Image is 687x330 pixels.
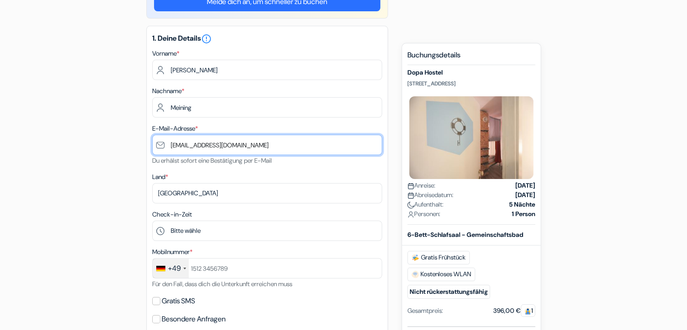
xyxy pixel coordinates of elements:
[493,306,535,316] div: 396,00 €
[152,49,179,58] label: Vorname
[152,156,272,165] small: Du erhälst sofort eine Bestätigung per E-Mail
[201,33,212,43] a: error_outline
[407,306,443,316] div: Gesamtpreis:
[515,190,535,200] strong: [DATE]
[407,202,414,208] img: moon.svg
[162,313,226,325] label: Besondere Anfragen
[411,271,419,278] img: free_wifi.svg
[512,209,535,219] strong: 1 Person
[152,86,184,96] label: Nachname
[407,192,414,199] img: calendar.svg
[515,181,535,190] strong: [DATE]
[524,308,531,315] img: guest.svg
[152,247,192,257] label: Mobilnummer
[152,124,198,133] label: E-Mail-Adresse
[152,280,292,288] small: Für den Fall, dass dich die Unterkunft erreichen muss
[411,254,419,261] img: free_breakfast.svg
[407,183,414,189] img: calendar.svg
[407,285,490,299] small: Nicht rückerstattungsfähig
[201,33,212,44] i: error_outline
[153,259,189,278] div: Germany (Deutschland): +49
[407,231,523,239] b: 6-Bett-Schlafsaal - Gemeinschaftsbad
[152,258,382,278] input: 1512 3456789
[162,295,195,307] label: Gratis SMS
[407,268,475,281] span: Kostenloses WLAN
[152,135,382,155] input: E-Mail-Adresse eingeben
[407,251,470,264] span: Gratis Frühstück
[407,200,444,209] span: Aufenthalt:
[152,172,168,182] label: Land
[407,209,440,219] span: Personen:
[152,97,382,118] input: Nachnamen eingeben
[152,33,382,44] h5: 1. Deine Details
[509,200,535,209] strong: 5 Nächte
[407,80,535,87] p: [STREET_ADDRESS]
[521,304,535,317] span: 1
[168,263,181,274] div: +49
[407,51,535,65] h5: Buchungsdetails
[152,210,192,219] label: Check-in-Zeit
[152,60,382,80] input: Vornamen eingeben
[407,190,453,200] span: Abreisedatum:
[407,211,414,218] img: user_icon.svg
[407,181,435,190] span: Anreise:
[407,69,535,76] h5: Dopa Hostel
